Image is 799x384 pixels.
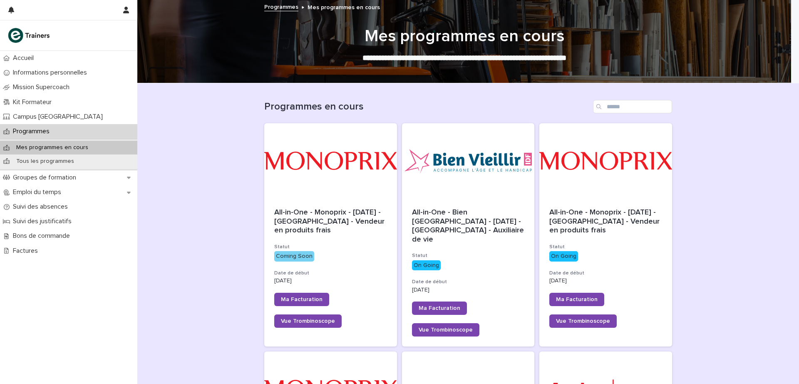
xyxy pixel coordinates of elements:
p: [DATE] [274,277,387,284]
p: Programmes [10,127,56,135]
a: All-in-One - Bien [GEOGRAPHIC_DATA] - [DATE] - [GEOGRAPHIC_DATA] - Auxiliaire de vieStatutOn Goin... [402,123,535,347]
span: Ma Facturation [281,297,323,302]
p: Groupes de formation [10,174,83,182]
p: Mes programmes en cours [308,2,380,11]
a: Programmes [264,2,298,11]
p: [DATE] [412,287,525,294]
a: All-in-One - Monoprix - [DATE] - [GEOGRAPHIC_DATA] - Vendeur en produits fraisStatutComing SoonDa... [264,123,397,347]
h1: Programmes en cours [264,101,590,113]
a: All-in-One - Monoprix - [DATE] - [GEOGRAPHIC_DATA] - Vendeur en produits fraisStatutOn GoingDate ... [539,123,672,347]
p: Tous les programmes [10,158,81,165]
p: Accueil [10,54,40,62]
img: K0CqGN7SDeD6s4JG8KQk [7,27,52,44]
div: On Going [549,251,578,262]
p: Mes programmes en cours [10,144,95,151]
div: Coming Soon [274,251,314,262]
span: All-in-One - Monoprix - [DATE] - [GEOGRAPHIC_DATA] - Vendeur en produits frais [274,209,387,234]
h3: Date de début [412,279,525,285]
h3: Statut [412,252,525,259]
span: All-in-One - Monoprix - [DATE] - [GEOGRAPHIC_DATA] - Vendeur en produits frais [549,209,662,234]
p: Suivi des absences [10,203,74,211]
span: Vue Trombinoscope [556,318,610,324]
h3: Statut [274,244,387,250]
p: [DATE] [549,277,662,284]
h3: Date de début [549,270,662,277]
h3: Date de début [274,270,387,277]
p: Mission Supercoach [10,83,76,91]
h3: Statut [549,244,662,250]
span: All-in-One - Bien [GEOGRAPHIC_DATA] - [DATE] - [GEOGRAPHIC_DATA] - Auxiliaire de vie [412,209,526,243]
a: Ma Facturation [412,302,467,315]
input: Search [593,100,672,113]
span: Ma Facturation [556,297,598,302]
span: Vue Trombinoscope [281,318,335,324]
p: Campus [GEOGRAPHIC_DATA] [10,113,109,121]
p: Bons de commande [10,232,77,240]
p: Suivi des justificatifs [10,217,78,225]
span: Vue Trombinoscope [419,327,473,333]
p: Informations personnelles [10,69,94,77]
p: Factures [10,247,45,255]
p: Emploi du temps [10,188,68,196]
a: Vue Trombinoscope [274,314,342,328]
a: Ma Facturation [549,293,604,306]
a: Vue Trombinoscope [412,323,479,337]
h1: Mes programmes en cours [261,26,668,46]
span: Ma Facturation [419,305,460,311]
p: Kit Formateur [10,98,58,106]
a: Ma Facturation [274,293,329,306]
a: Vue Trombinoscope [549,314,617,328]
div: On Going [412,260,441,271]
